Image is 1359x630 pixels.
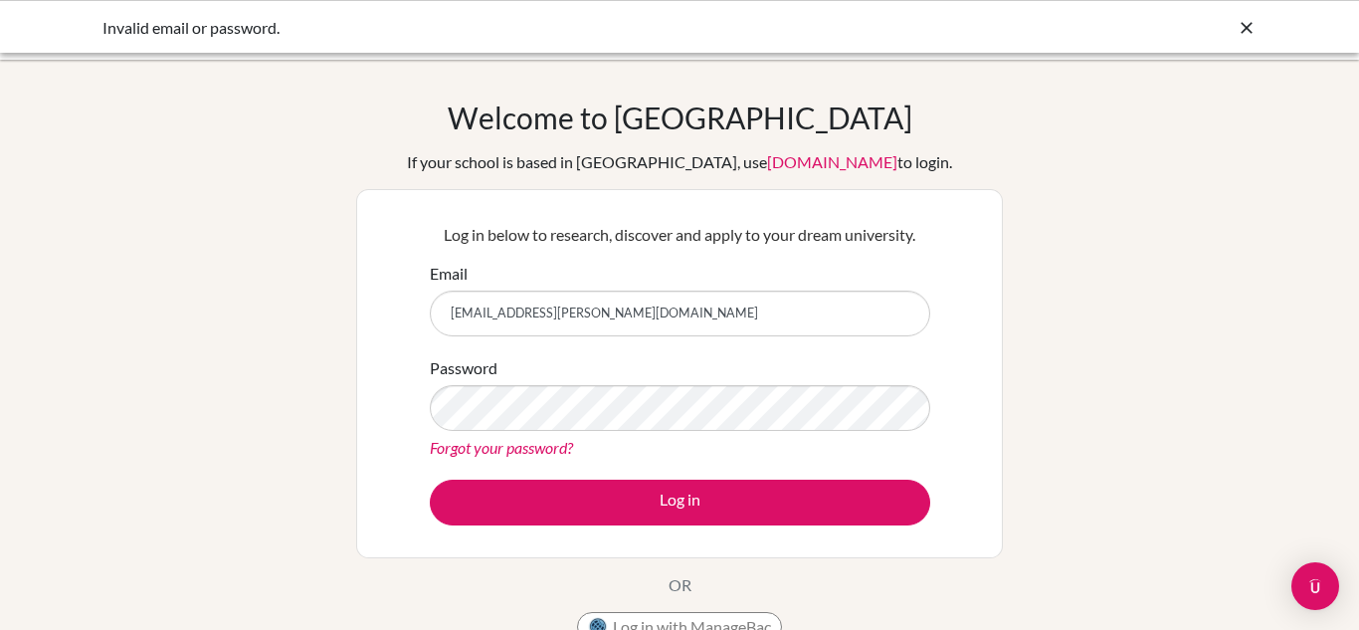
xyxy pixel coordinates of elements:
[102,16,958,40] div: Invalid email or password.
[430,480,930,525] button: Log in
[1291,562,1339,610] div: Open Intercom Messenger
[430,223,930,247] p: Log in below to research, discover and apply to your dream university.
[430,438,573,457] a: Forgot your password?
[407,150,952,174] div: If your school is based in [GEOGRAPHIC_DATA], use to login.
[767,152,897,171] a: [DOMAIN_NAME]
[448,100,912,135] h1: Welcome to [GEOGRAPHIC_DATA]
[669,573,691,597] p: OR
[430,262,468,286] label: Email
[430,356,497,380] label: Password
